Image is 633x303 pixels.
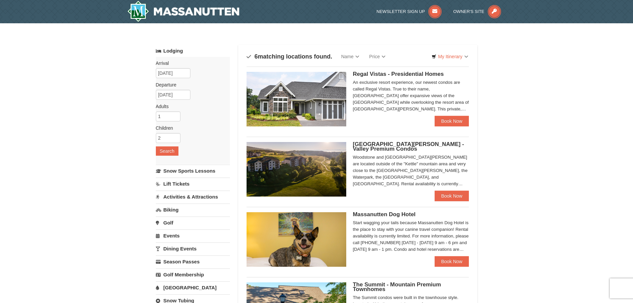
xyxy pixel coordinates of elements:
[156,204,230,216] a: Biking
[353,220,469,253] div: Start wagging your tails because Massanutten Dog Hotel is the place to stay with your canine trav...
[156,191,230,203] a: Activities & Attractions
[156,242,230,255] a: Dining Events
[353,211,416,218] span: Massanutten Dog Hotel
[353,154,469,187] div: Woodstone and [GEOGRAPHIC_DATA][PERSON_NAME] are located outside of the "Kettle" mountain area an...
[156,103,225,110] label: Adults
[127,1,240,22] img: Massanutten Resort Logo
[427,52,472,62] a: My Itinerary
[453,9,501,14] a: Owner's Site
[247,142,346,197] img: 19219041-4-ec11c166.jpg
[453,9,484,14] span: Owner's Site
[127,1,240,22] a: Massanutten Resort
[156,125,225,131] label: Children
[156,229,230,242] a: Events
[376,9,425,14] span: Newsletter Sign Up
[435,191,469,201] a: Book Now
[435,116,469,126] a: Book Now
[156,60,225,67] label: Arrival
[156,268,230,281] a: Golf Membership
[353,281,441,292] span: The Summit - Mountain Premium Townhomes
[336,50,364,63] a: Name
[376,9,442,14] a: Newsletter Sign Up
[364,50,390,63] a: Price
[247,53,332,60] h4: matching locations found.
[255,53,258,60] span: 6
[156,178,230,190] a: Lift Tickets
[353,79,469,112] div: An exclusive resort experience, our newest condos are called Regal Vistas. True to their name, [G...
[247,72,346,126] img: 19218991-1-902409a9.jpg
[156,146,178,156] button: Search
[156,165,230,177] a: Snow Sports Lessons
[435,256,469,267] a: Book Now
[156,81,225,88] label: Departure
[353,71,444,77] span: Regal Vistas - Presidential Homes
[353,141,464,152] span: [GEOGRAPHIC_DATA][PERSON_NAME] - Valley Premium Condos
[156,45,230,57] a: Lodging
[247,212,346,267] img: 27428181-5-81c892a3.jpg
[156,281,230,294] a: [GEOGRAPHIC_DATA]
[156,217,230,229] a: Golf
[156,255,230,268] a: Season Passes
